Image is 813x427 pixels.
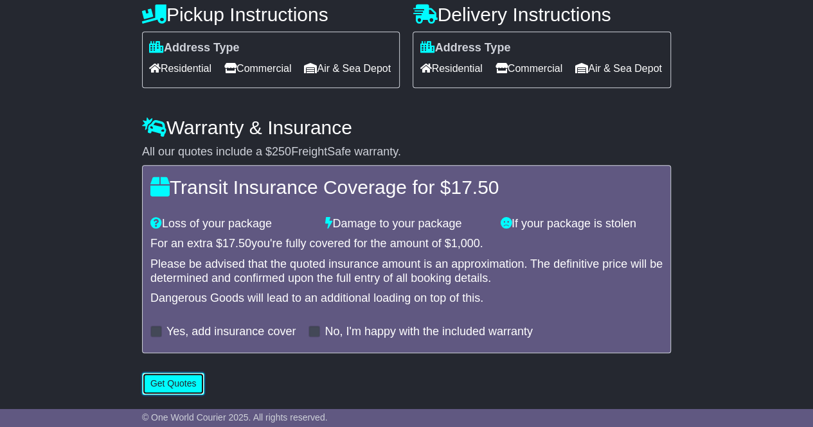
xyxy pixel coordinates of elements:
span: Commercial [224,58,291,78]
div: Dangerous Goods will lead to an additional loading on top of this. [150,292,663,306]
h4: Transit Insurance Coverage for $ [150,177,663,198]
label: Address Type [149,41,240,55]
span: © One World Courier 2025. All rights reserved. [142,412,328,423]
span: 17.50 [451,177,499,198]
span: 1,000 [451,237,480,250]
div: For an extra $ you're fully covered for the amount of $ . [150,237,663,251]
span: 17.50 [222,237,251,250]
label: Address Type [420,41,510,55]
div: Loss of your package [144,217,319,231]
label: No, I'm happy with the included warranty [325,325,533,339]
label: Yes, add insurance cover [166,325,296,339]
span: Air & Sea Depot [575,58,662,78]
span: Commercial [496,58,562,78]
h4: Warranty & Insurance [142,117,671,138]
div: Please be advised that the quoted insurance amount is an approximation. The definitive price will... [150,257,663,285]
div: If your package is stolen [494,217,669,231]
span: 250 [272,145,291,158]
span: Air & Sea Depot [304,58,391,78]
div: All our quotes include a $ FreightSafe warranty. [142,145,671,159]
span: Residential [149,58,211,78]
span: Residential [420,58,482,78]
button: Get Quotes [142,372,205,395]
div: Damage to your package [319,217,494,231]
h4: Pickup Instructions [142,4,400,25]
h4: Delivery Instructions [413,4,671,25]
